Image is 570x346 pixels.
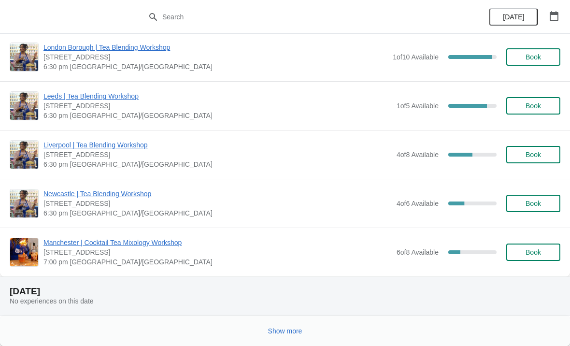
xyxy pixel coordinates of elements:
[43,62,388,72] span: 6:30 pm [GEOGRAPHIC_DATA]/[GEOGRAPHIC_DATA]
[393,53,439,61] span: 1 of 10 Available
[397,102,439,110] span: 1 of 5 Available
[43,140,392,150] span: Liverpool | Tea Blending Workshop
[162,8,427,26] input: Search
[526,248,541,256] span: Book
[10,43,38,71] img: London Borough | Tea Blending Workshop | 7 Park St, London SE1 9AB, UK | 6:30 pm Europe/London
[506,146,560,163] button: Book
[10,287,560,296] h2: [DATE]
[526,102,541,110] span: Book
[264,322,306,340] button: Show more
[43,52,388,62] span: [STREET_ADDRESS]
[10,238,38,266] img: Manchester | Cocktail Tea Mixology Workshop | 57 Church Street, Manchester M4 1PD, UK | 7:00 pm E...
[43,257,392,267] span: 7:00 pm [GEOGRAPHIC_DATA]/[GEOGRAPHIC_DATA]
[43,159,392,169] span: 6:30 pm [GEOGRAPHIC_DATA]/[GEOGRAPHIC_DATA]
[506,48,560,66] button: Book
[43,199,392,208] span: [STREET_ADDRESS]
[10,189,38,217] img: Newcastle | Tea Blending Workshop | 123 Grainger Street, Newcastle upon Tyne, NE1 5AE | 6:30 pm E...
[526,151,541,159] span: Book
[43,238,392,247] span: Manchester | Cocktail Tea Mixology Workshop
[43,247,392,257] span: [STREET_ADDRESS]
[43,111,392,120] span: 6:30 pm [GEOGRAPHIC_DATA]/[GEOGRAPHIC_DATA]
[43,43,388,52] span: London Borough | Tea Blending Workshop
[10,297,94,305] span: No experiences on this date
[43,189,392,199] span: Newcastle | Tea Blending Workshop
[43,150,392,159] span: [STREET_ADDRESS]
[526,53,541,61] span: Book
[43,101,392,111] span: [STREET_ADDRESS]
[268,327,302,335] span: Show more
[397,151,439,159] span: 4 of 8 Available
[10,141,38,169] img: Liverpool | Tea Blending Workshop | 106 Bold St, Liverpool , L1 4EZ | 6:30 pm Europe/London
[506,244,560,261] button: Book
[10,92,38,120] img: Leeds | Tea Blending Workshop | Unit 42, Queen Victoria St, Victoria Quarter, Leeds, LS1 6BE | 6:...
[43,91,392,101] span: Leeds | Tea Blending Workshop
[506,195,560,212] button: Book
[506,97,560,115] button: Book
[526,200,541,207] span: Book
[43,208,392,218] span: 6:30 pm [GEOGRAPHIC_DATA]/[GEOGRAPHIC_DATA]
[397,200,439,207] span: 4 of 6 Available
[503,13,524,21] span: [DATE]
[489,8,538,26] button: [DATE]
[397,248,439,256] span: 6 of 8 Available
